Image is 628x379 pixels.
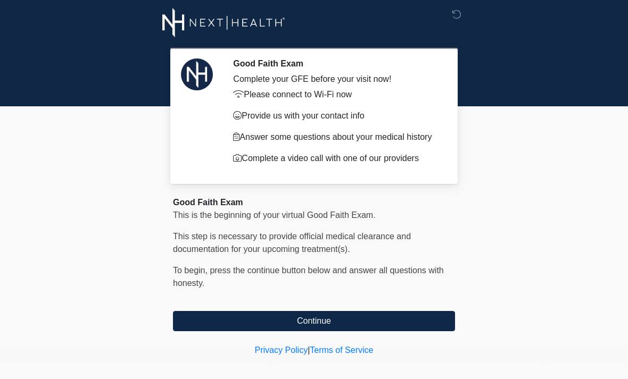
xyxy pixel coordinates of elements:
[173,311,455,331] button: Continue
[181,58,213,90] img: Agent Avatar
[233,88,439,101] p: Please connect to Wi-Fi now
[173,232,411,254] span: This step is necessary to provide official medical clearance and documentation for your upcoming ...
[233,131,439,144] p: Answer some questions about your medical history
[173,210,376,220] span: This is the beginning of your virtual Good Faith Exam.
[233,152,439,165] p: Complete a video call with one of our providers
[310,346,373,355] a: Terms of Service
[173,196,455,209] div: Good Faith Exam
[233,110,439,122] p: Provide us with your contact info
[173,266,444,288] span: To begin, ﻿﻿﻿﻿﻿﻿press the continue button below and answer all questions with honesty.
[233,58,439,69] h2: Good Faith Exam
[255,346,308,355] a: Privacy Policy
[233,73,439,86] div: Complete your GFE before your visit now!
[162,8,285,37] img: Next-Health Logo
[308,346,310,355] a: |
